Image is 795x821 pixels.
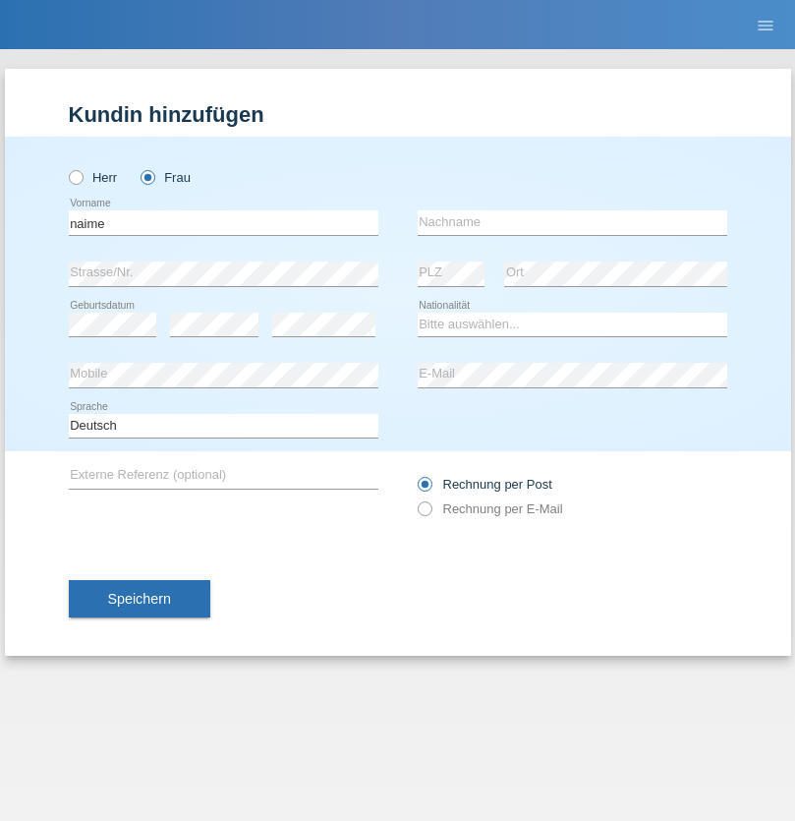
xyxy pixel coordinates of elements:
label: Herr [69,170,118,185]
span: Speichern [108,591,171,607]
button: Speichern [69,580,210,617]
label: Rechnung per E-Mail [418,501,563,516]
input: Rechnung per E-Mail [418,501,430,526]
input: Frau [141,170,153,183]
label: Rechnung per Post [418,477,552,492]
h1: Kundin hinzufügen [69,102,727,127]
label: Frau [141,170,191,185]
i: menu [756,16,775,35]
a: menu [746,19,785,30]
input: Herr [69,170,82,183]
input: Rechnung per Post [418,477,430,501]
